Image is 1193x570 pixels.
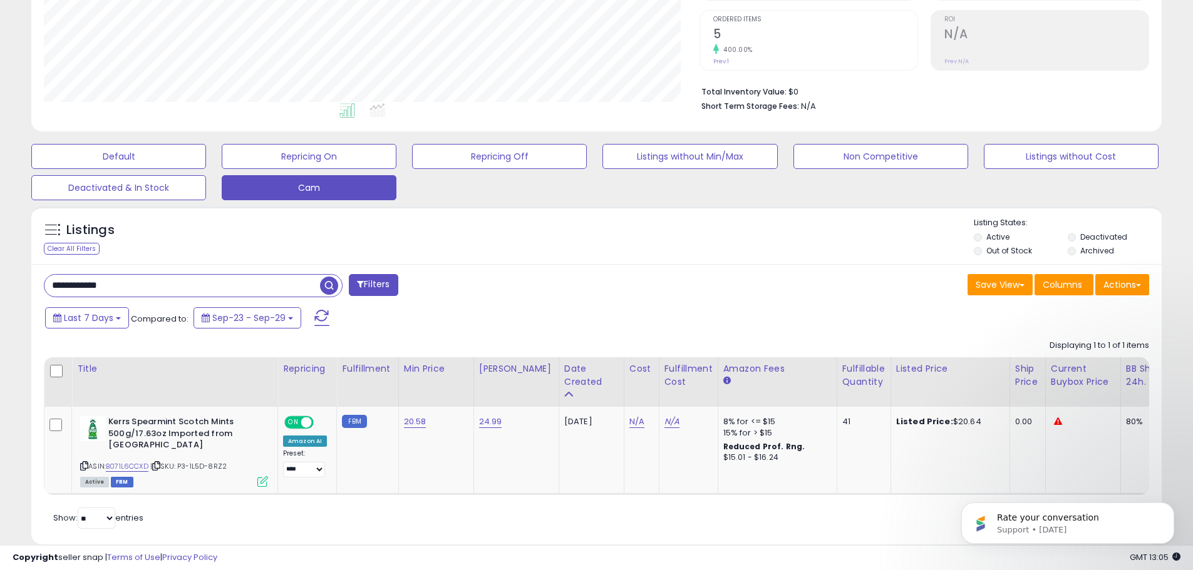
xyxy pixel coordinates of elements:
li: $0 [701,83,1140,98]
a: 24.99 [479,415,502,428]
small: FBM [342,415,366,428]
label: Active [986,232,1010,242]
div: Amazon Fees [723,362,832,375]
a: 20.58 [404,415,426,428]
label: Deactivated [1080,232,1127,242]
button: Repricing Off [412,144,587,169]
span: Columns [1043,278,1082,291]
b: Listed Price: [896,415,953,427]
button: Sep-23 - Sep-29 [194,307,301,328]
b: Short Term Storage Fees: [701,101,799,111]
a: N/A [629,415,644,428]
iframe: Intercom notifications message [943,476,1193,564]
span: ON [286,417,301,428]
span: FBM [111,477,133,487]
div: [DATE] [564,416,614,427]
div: Date Created [564,362,619,389]
span: ROI [944,16,1149,23]
div: 15% for > $15 [723,427,827,439]
button: Listings without Min/Max [602,144,777,169]
h2: N/A [944,27,1149,44]
div: Ship Price [1015,362,1040,389]
div: Displaying 1 to 1 of 1 items [1050,340,1149,352]
h2: 5 [713,27,917,44]
span: Show: entries [53,512,143,524]
strong: Copyright [13,551,58,563]
div: [PERSON_NAME] [479,362,554,375]
div: Title [77,362,272,375]
h5: Listings [66,221,115,239]
button: Last 7 Days [45,307,129,328]
div: Cost [629,362,654,375]
span: Ordered Items [713,16,917,23]
button: Filters [349,274,398,296]
a: B071L6CCXD [106,461,148,472]
label: Out of Stock [986,245,1032,256]
div: 41 [842,416,881,427]
div: Clear All Filters [44,243,100,255]
label: Archived [1080,245,1114,256]
small: Prev: N/A [944,58,969,65]
button: Non Competitive [793,144,968,169]
button: Listings without Cost [984,144,1159,169]
a: N/A [664,415,679,428]
div: Repricing [283,362,331,375]
span: | SKU: P3-1L5D-8RZ2 [150,461,227,471]
div: Fulfillment Cost [664,362,713,389]
div: Preset: [283,449,327,477]
div: BB Share 24h. [1126,362,1172,389]
b: Kerrs Spearmint Scotch Mints 500g/17.63oz Imported from [GEOGRAPHIC_DATA] [108,416,261,454]
div: Min Price [404,362,468,375]
button: Columns [1035,274,1093,295]
div: 80% [1126,416,1167,427]
span: All listings currently available for purchase on Amazon [80,477,109,487]
img: 41F3yR1CgML._SL40_.jpg [80,416,105,441]
span: OFF [312,417,332,428]
small: Amazon Fees. [723,375,731,387]
div: 0.00 [1015,416,1036,427]
div: 8% for <= $15 [723,416,827,427]
div: Fulfillable Quantity [842,362,886,389]
span: Compared to: [131,313,189,325]
p: Listing States: [974,217,1162,229]
button: Save View [968,274,1033,295]
button: Actions [1095,274,1149,295]
a: Terms of Use [107,551,160,563]
div: $20.64 [896,416,1000,427]
span: Last 7 Days [64,312,113,324]
div: Current Buybox Price [1051,362,1115,389]
div: Fulfillment [342,362,393,375]
div: ASIN: [80,416,268,486]
div: Listed Price [896,362,1004,375]
small: Prev: 1 [713,58,729,65]
button: Default [31,144,206,169]
small: 400.00% [719,45,753,54]
div: $15.01 - $16.24 [723,452,827,463]
div: seller snap | | [13,552,217,564]
b: Total Inventory Value: [701,86,787,97]
span: N/A [801,100,816,112]
button: Repricing On [222,144,396,169]
button: Deactivated & In Stock [31,175,206,200]
a: Privacy Policy [162,551,217,563]
span: Sep-23 - Sep-29 [212,312,286,324]
div: Amazon AI [283,435,327,447]
b: Reduced Prof. Rng. [723,441,805,452]
button: Cam [222,175,396,200]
